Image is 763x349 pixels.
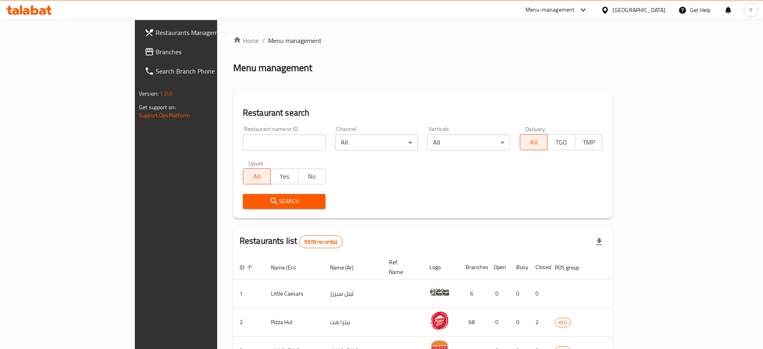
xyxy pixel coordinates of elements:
a: Support.OpsPlatform [139,110,190,120]
a: Restaurants Management [138,23,262,42]
td: 68 [459,308,487,337]
h2: Menu management [233,61,312,74]
span: Name (En) [271,263,306,272]
button: TGO [547,134,575,150]
span: 9978 record(s) [299,238,342,246]
a: Search Branch Phone [138,61,262,81]
label: Delivery [525,126,545,132]
span: Restaurants Management [156,28,256,37]
td: 0 [487,280,510,308]
span: Ref. Name [389,257,413,277]
span: Search [249,196,319,206]
span: TGO [551,137,572,148]
th: Closed [529,255,548,280]
div: Total records count [299,235,342,248]
div: [GEOGRAPHIC_DATA] [612,6,665,14]
td: 0 [510,280,529,308]
div: Menu-management [525,5,575,15]
span: Get support on: [139,102,176,112]
td: 0 [487,308,510,337]
button: Search [243,194,326,209]
span: Version: [139,88,159,99]
span: Branches [156,47,256,57]
span: Search Branch Phone [156,66,256,76]
button: All [243,168,271,184]
span: Menu management [268,36,321,45]
th: Busy [510,255,529,280]
nav: breadcrumb [233,36,612,45]
input: Search for restaurant name or ID.. [243,135,326,151]
span: Name (Ar) [330,263,364,272]
li: / [262,36,265,45]
span: KFG [555,318,570,327]
img: Little Caesars [429,282,450,302]
td: Pizza Hut [265,308,324,337]
div: All [427,135,510,151]
span: 1.0.0 [160,88,172,99]
td: ليتل سيزرز [324,280,383,308]
td: 2 [529,308,548,337]
span: Yes [274,171,295,182]
span: TMP [578,137,599,148]
img: Pizza Hut [429,310,450,331]
button: No [298,168,326,184]
div: Export file [590,232,609,251]
a: Branches [138,42,262,61]
td: 0 [510,308,529,337]
span: All [523,137,544,148]
button: TMP [575,134,602,150]
td: بيتزا هت [324,308,383,337]
button: Yes [270,168,298,184]
span: All [246,171,267,182]
th: Branches [459,255,487,280]
span: ID [240,263,255,272]
td: Little Caesars [265,280,324,308]
h2: Restaurants list [240,235,343,248]
label: Upsell [248,160,263,166]
h2: Restaurant search [243,107,602,119]
div: All [335,135,418,151]
span: No [301,171,322,182]
span: Y [749,6,753,14]
th: Logo [423,255,459,280]
th: Open [487,255,510,280]
td: 0 [529,280,548,308]
td: 6 [459,280,487,308]
button: All [520,134,547,150]
span: POS group [555,263,590,272]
